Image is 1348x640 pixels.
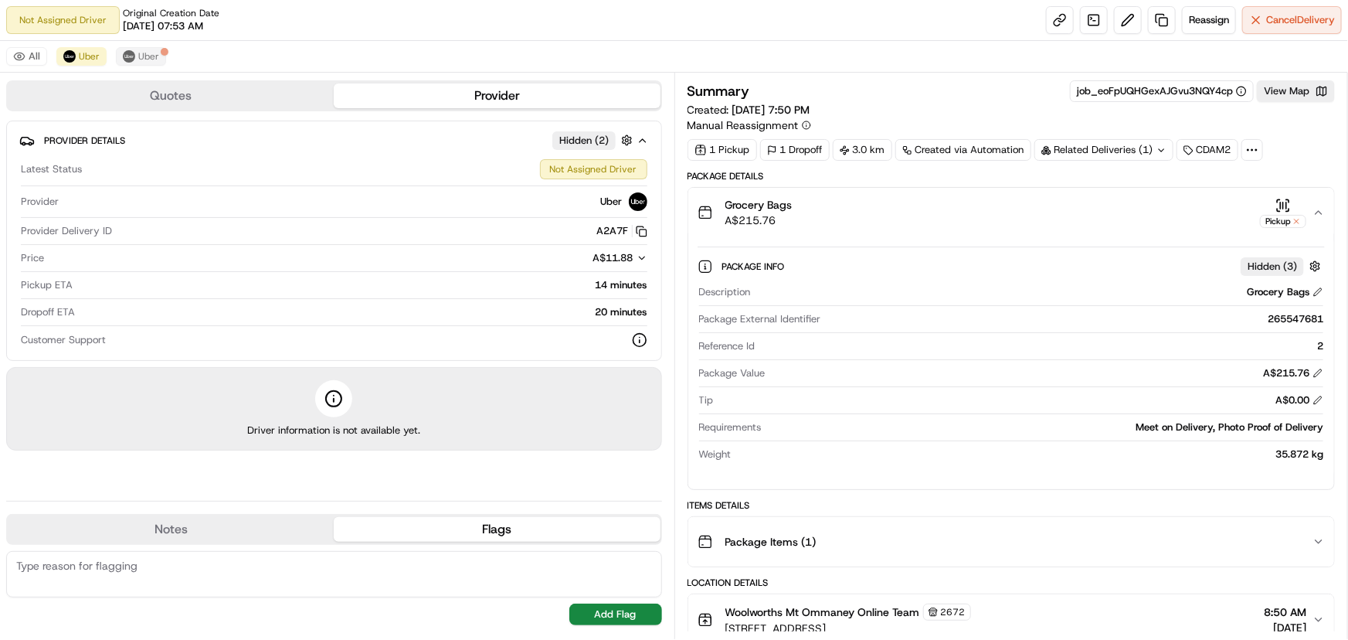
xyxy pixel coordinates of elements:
[123,19,203,33] span: [DATE] 07:53 AM
[334,83,660,108] button: Provider
[1266,13,1335,27] span: Cancel Delivery
[79,278,647,292] div: 14 minutes
[699,393,714,407] span: Tip
[247,424,420,437] span: Driver information is not available yet.
[762,339,1324,353] div: 2
[19,128,649,153] button: Provider DetailsHidden (2)
[725,604,920,620] span: Woolworths Mt Ommaney Online Team
[725,621,971,636] span: [STREET_ADDRESS]
[21,162,82,176] span: Latest Status
[8,83,334,108] button: Quotes
[725,197,793,213] span: Grocery Bags
[1247,285,1323,299] div: Grocery Bags
[138,50,159,63] span: Uber
[688,139,757,161] div: 1 Pickup
[559,134,609,148] span: Hidden ( 2 )
[1241,257,1325,276] button: Hidden (3)
[1189,13,1229,27] span: Reassign
[738,448,1324,461] div: 35.872 kg
[1077,84,1247,98] button: job_eoFpUQHGexAJGvu3NQY4cp
[688,517,1335,567] button: Package Items (1)
[597,224,647,238] button: A2A7F
[44,134,125,147] span: Provider Details
[760,139,830,161] div: 1 Dropoff
[116,47,166,66] button: Uber
[688,117,799,133] span: Manual Reassignment
[1275,393,1323,407] div: A$0.00
[688,102,810,117] span: Created:
[21,224,112,238] span: Provider Delivery ID
[511,251,647,265] button: A$11.88
[688,84,750,98] h3: Summary
[1264,620,1306,635] span: [DATE]
[725,534,817,550] span: Package Items ( 1 )
[699,448,732,461] span: Weight
[1260,215,1306,228] div: Pickup
[601,195,623,209] span: Uber
[334,517,660,542] button: Flags
[56,47,107,66] button: Uber
[21,278,73,292] span: Pickup ETA
[699,339,755,353] span: Reference Id
[21,333,106,347] span: Customer Support
[21,251,44,265] span: Price
[1257,80,1335,102] button: View Map
[1260,198,1306,228] button: Pickup
[1177,139,1238,161] div: CDAM2
[732,103,810,117] span: [DATE] 7:50 PM
[699,366,766,380] span: Package Value
[688,170,1336,182] div: Package Details
[827,312,1324,326] div: 265547681
[1263,366,1323,380] div: A$215.76
[768,420,1324,434] div: Meet on Delivery, Photo Proof of Delivery
[941,606,966,618] span: 2672
[63,50,76,63] img: uber-new-logo.jpeg
[688,499,1336,512] div: Items Details
[833,139,892,161] div: 3.0 km
[123,50,135,63] img: uber-new-logo.jpeg
[725,213,793,228] span: A$215.76
[688,188,1335,237] button: Grocery BagsA$215.76Pickup
[81,305,647,319] div: 20 minutes
[699,312,821,326] span: Package External Identifier
[688,237,1335,489] div: Grocery BagsA$215.76Pickup
[552,131,637,150] button: Hidden (2)
[21,305,75,319] span: Dropoff ETA
[123,7,219,19] span: Original Creation Date
[21,195,59,209] span: Provider
[699,285,751,299] span: Description
[1034,139,1173,161] div: Related Deliveries (1)
[1248,260,1297,274] span: Hidden ( 3 )
[629,192,647,211] img: uber-new-logo.jpeg
[569,604,662,625] button: Add Flag
[1182,6,1236,34] button: Reassign
[895,139,1031,161] a: Created via Automation
[593,251,633,264] span: A$11.88
[6,47,47,66] button: All
[79,50,100,63] span: Uber
[688,577,1336,589] div: Location Details
[1242,6,1342,34] button: CancelDelivery
[699,420,762,434] span: Requirements
[722,260,788,273] span: Package Info
[688,117,811,133] button: Manual Reassignment
[1264,604,1306,620] span: 8:50 AM
[8,517,334,542] button: Notes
